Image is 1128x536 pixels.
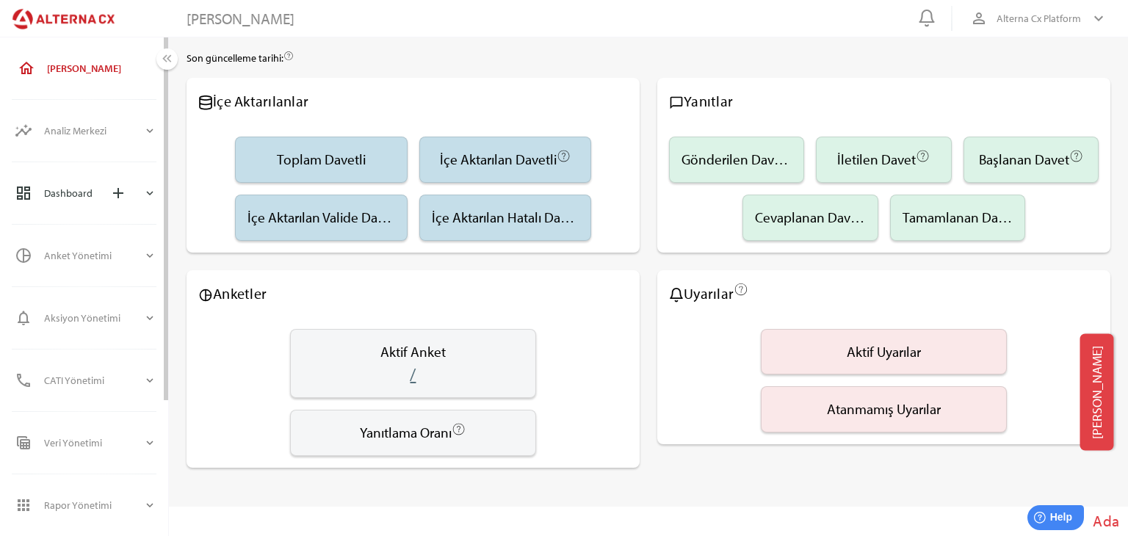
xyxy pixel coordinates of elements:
[773,399,994,420] div: Atanmamış Uyarılar
[755,207,865,228] div: Cevaplanan Davet
[15,184,32,202] i: dashboard
[187,10,294,28] div: [PERSON_NAME]
[828,149,939,170] div: İletilen Davet
[432,149,579,170] div: İçe Aktarılan Davetli
[156,48,178,70] button: Menu
[970,10,988,27] i: person_outline
[303,422,524,443] div: Yanıtlama Oranı
[143,124,156,137] i: expand_more
[303,341,524,363] div: Aktif Anket
[198,288,213,303] i: pie_chart_outlined
[15,496,32,514] i: apps
[15,122,32,140] i: insights
[669,282,1099,305] div: Uyarılar
[159,51,175,67] i: keyboard_double_arrow_left
[109,184,127,202] i: add
[44,238,143,273] div: Anket Yönetimi
[903,207,1013,228] div: Tamamlanan Davet
[44,300,143,336] div: Aksiyon Yönetimi
[1089,345,1105,438] span: [PERSON_NAME]
[143,499,156,512] i: expand_more
[15,434,32,452] i: table_view
[410,363,416,385] a: /
[669,90,1099,113] div: Yanıtlar
[997,10,1081,27] span: Alterna Cx Platform
[247,149,394,170] div: Toplam Davetli
[18,59,35,77] i: home
[47,62,156,75] div: [PERSON_NAME]
[143,374,156,387] i: expand_more
[44,425,143,460] div: Veri Yönetimi
[1080,333,1114,450] button: [PERSON_NAME]
[247,207,394,228] div: İçe Aktarılan Valide Davetli
[44,488,143,523] div: Rapor Yönetimi
[198,90,628,113] div: İçe Aktarılanlar
[669,95,684,110] i: chat_bubble_outline
[44,363,143,398] div: CATI Yönetimi
[143,436,156,449] i: expand_more
[143,249,156,262] i: expand_more
[976,149,1086,170] div: Başlanan Davet
[432,207,579,228] div: İçe Aktarılan Hatalı Davetli
[44,175,143,211] div: Dashboard
[1093,511,1119,530] span: Ada
[15,309,32,327] i: notifications
[143,311,156,325] i: expand_more
[187,51,1110,66] div: Son güncelleme tarihi:
[44,113,143,148] div: Analiz Merkezi
[3,45,168,92] a: [PERSON_NAME]
[198,282,628,305] div: Anketler
[15,372,32,389] i: phone
[1090,10,1107,27] i: keyboard_arrow_down
[15,247,32,264] i: pie_chart_outlined
[143,186,156,200] i: expand_more
[773,341,994,363] div: Aktif Uyarılar
[681,149,792,170] div: Gönderilen Davet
